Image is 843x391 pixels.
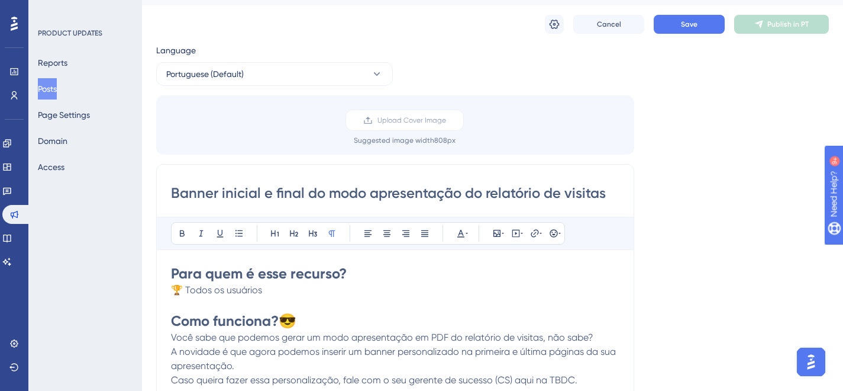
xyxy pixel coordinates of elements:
[573,15,644,34] button: Cancel
[734,15,829,34] button: Publish in PT
[171,312,279,329] strong: Como funciona?
[793,344,829,380] iframe: UserGuiding AI Assistant Launcher
[681,20,697,29] span: Save
[28,3,74,17] span: Need Help?
[171,284,262,296] span: 🏆 Todos os usuários
[156,62,393,86] button: Portuguese (Default)
[171,374,577,386] span: Caso queira fazer essa personalização, fale com o seu gerente de sucesso (CS) aqui na TBDC.
[38,104,90,126] button: Page Settings
[166,67,244,81] span: Portuguese (Default)
[654,15,725,34] button: Save
[156,43,196,57] span: Language
[354,136,456,145] div: Suggested image width 808 px
[171,184,619,203] input: Post Title
[38,52,67,73] button: Reports
[38,28,102,38] div: PRODUCT UPDATES
[80,6,88,15] div: 9+
[171,346,618,371] span: A novidade é que agora podemos inserir um banner personalizado na primeira e última páginas da su...
[38,78,57,100] button: Posts
[38,130,67,152] button: Domain
[377,116,446,125] span: Upload Cover Image
[597,20,621,29] span: Cancel
[767,20,809,29] span: Publish in PT
[171,332,593,343] span: Você sabe que podemos gerar um modo apresentação em PDF do relatório de visitas, não sabe?
[279,313,296,329] span: 😎
[38,156,64,178] button: Access
[171,265,347,282] strong: Para quem é esse recurso?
